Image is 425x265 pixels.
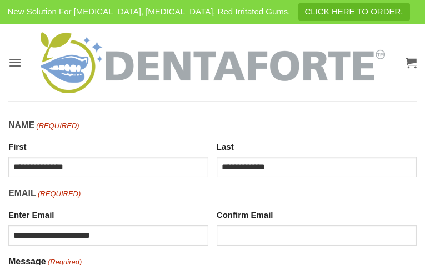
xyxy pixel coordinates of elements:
label: Enter Email [8,206,208,222]
label: First [8,137,208,154]
label: Confirm Email [217,206,417,222]
a: View cart [406,50,417,75]
a: CLICK HERE TO ORDER. [298,3,410,21]
img: DENTAFORTE™ [41,32,385,93]
a: Menu [8,49,22,76]
span: (Required) [37,188,81,200]
legend: Name [8,118,417,133]
span: (Required) [36,120,79,132]
legend: Email [8,186,417,201]
label: Last [217,137,417,154]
